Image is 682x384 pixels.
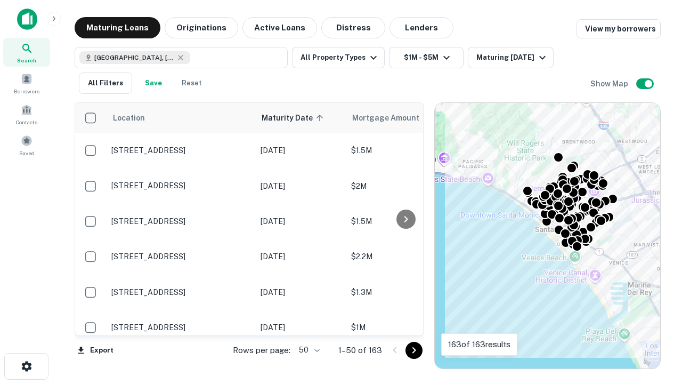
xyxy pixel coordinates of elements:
span: [GEOGRAPHIC_DATA], [GEOGRAPHIC_DATA], [GEOGRAPHIC_DATA] [94,53,174,62]
button: [GEOGRAPHIC_DATA], [GEOGRAPHIC_DATA], [GEOGRAPHIC_DATA] [75,47,288,68]
button: Maturing Loans [75,17,160,38]
p: 163 of 163 results [448,338,510,351]
p: [STREET_ADDRESS] [111,146,250,155]
p: $1.3M [351,286,458,298]
img: capitalize-icon.png [17,9,37,30]
th: Maturity Date [255,103,346,133]
p: [DATE] [261,286,340,298]
span: Search [17,56,36,65]
button: Distress [321,17,385,38]
p: $1.5M [351,215,458,227]
th: Location [106,103,255,133]
button: Lenders [389,17,453,38]
p: [STREET_ADDRESS] [111,323,250,332]
button: Maturing [DATE] [468,47,554,68]
p: $1.5M [351,145,458,156]
button: Active Loans [242,17,317,38]
span: Contacts [16,118,37,126]
button: All Filters [79,73,132,94]
p: [DATE] [261,251,340,262]
p: $2M [351,180,458,192]
a: Contacts [3,100,50,129]
p: [DATE] [261,215,340,227]
iframe: Chat Widget [629,299,682,350]
p: Rows per page: [233,344,290,357]
h6: Show Map [590,78,630,90]
button: $1M - $5M [389,47,464,68]
span: Borrowers [14,87,39,95]
div: 0 0 [435,103,660,369]
p: $1M [351,322,458,333]
p: [STREET_ADDRESS] [111,287,250,297]
span: Maturity Date [262,111,327,124]
p: $2.2M [351,251,458,262]
p: [DATE] [261,145,340,156]
button: Save your search to get updates of matches that match your search criteria. [136,73,170,94]
th: Mortgage Amount [346,103,463,133]
p: [DATE] [261,322,340,333]
div: 50 [295,342,321,358]
button: Export [75,342,116,358]
a: View my borrowers [577,19,661,38]
button: Reset [175,73,209,94]
a: Search [3,38,50,67]
span: Mortgage Amount [352,111,433,124]
button: Go to next page [405,342,423,359]
p: 1–50 of 163 [338,344,382,357]
p: [STREET_ADDRESS] [111,181,250,190]
span: Saved [19,149,35,157]
a: Saved [3,131,50,159]
p: [DATE] [261,180,340,192]
button: All Property Types [292,47,385,68]
p: [STREET_ADDRESS] [111,217,250,226]
p: [STREET_ADDRESS] [111,252,250,261]
div: Maturing [DATE] [476,51,549,64]
span: Location [112,111,145,124]
button: Originations [165,17,238,38]
a: Borrowers [3,69,50,98]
